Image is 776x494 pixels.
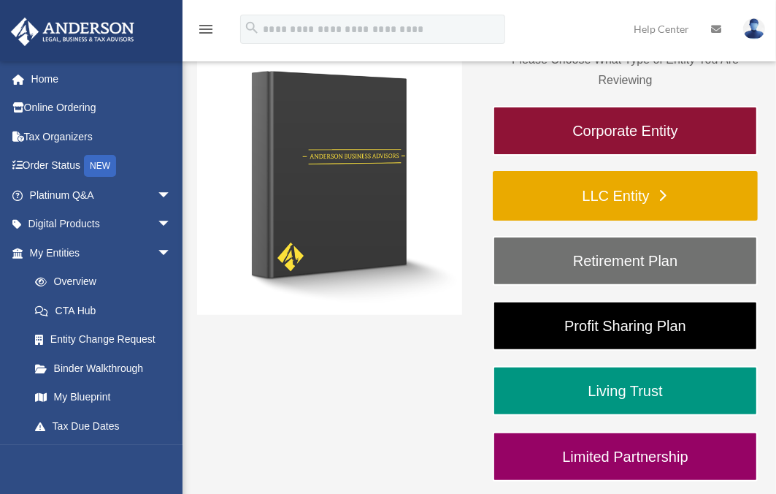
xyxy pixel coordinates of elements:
a: Limited Partnership [493,432,758,482]
a: Online Ordering [10,94,193,123]
a: Digital Productsarrow_drop_down [10,210,193,239]
a: CTA Hub [20,296,193,325]
a: Platinum Q&Aarrow_drop_down [10,180,193,210]
i: menu [197,20,215,38]
span: arrow_drop_down [157,210,186,240]
i: search [244,20,260,36]
a: My Blueprint [20,383,193,412]
a: My Entitiesarrow_drop_down [10,238,193,267]
a: My [PERSON_NAME] Teamarrow_drop_down [10,441,193,470]
a: Profit Sharing Plan [493,301,758,351]
div: NEW [84,155,116,177]
a: Tax Due Dates [20,411,193,441]
a: Binder Walkthrough [20,354,186,383]
img: User Pic [743,18,765,39]
a: LLC Entity [493,171,758,221]
span: arrow_drop_down [157,441,186,471]
a: Order StatusNEW [10,151,193,181]
a: Home [10,64,193,94]
a: Overview [20,267,193,297]
a: Corporate Entity [493,106,758,156]
span: arrow_drop_down [157,180,186,210]
a: Living Trust [493,366,758,416]
a: menu [197,26,215,38]
span: arrow_drop_down [157,238,186,268]
img: Anderson Advisors Platinum Portal [7,18,139,46]
a: Tax Organizers [10,122,193,151]
a: Entity Change Request [20,325,193,354]
p: Please Choose What Type of Entity You Are Reviewing [493,50,758,91]
a: Retirement Plan [493,236,758,286]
